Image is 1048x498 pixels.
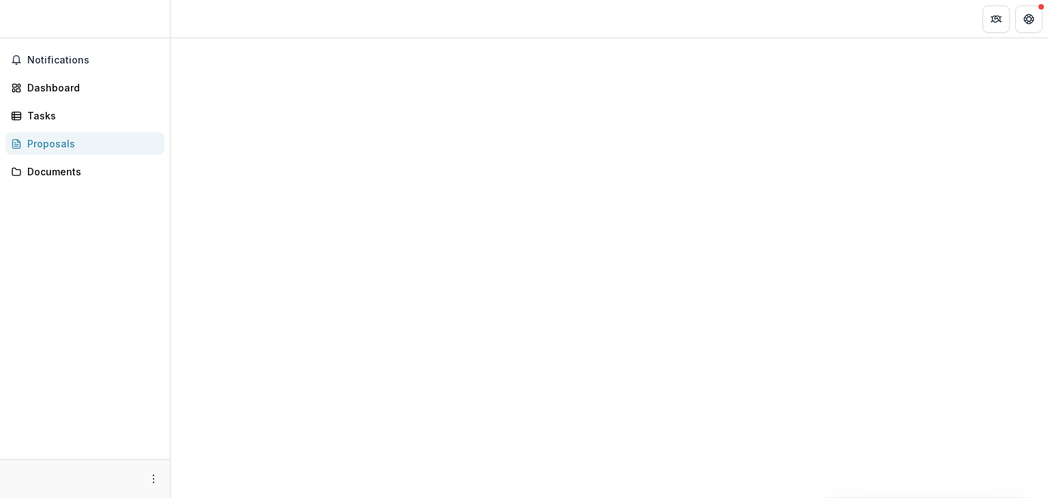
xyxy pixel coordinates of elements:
div: Documents [27,164,154,179]
span: Notifications [27,55,159,66]
div: Dashboard [27,80,154,95]
button: Get Help [1015,5,1043,33]
button: More [145,471,162,487]
div: Tasks [27,108,154,123]
div: Proposals [27,136,154,151]
button: Partners [982,5,1010,33]
a: Proposals [5,132,164,155]
a: Dashboard [5,76,164,99]
button: Notifications [5,49,164,71]
a: Documents [5,160,164,183]
a: Tasks [5,104,164,127]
